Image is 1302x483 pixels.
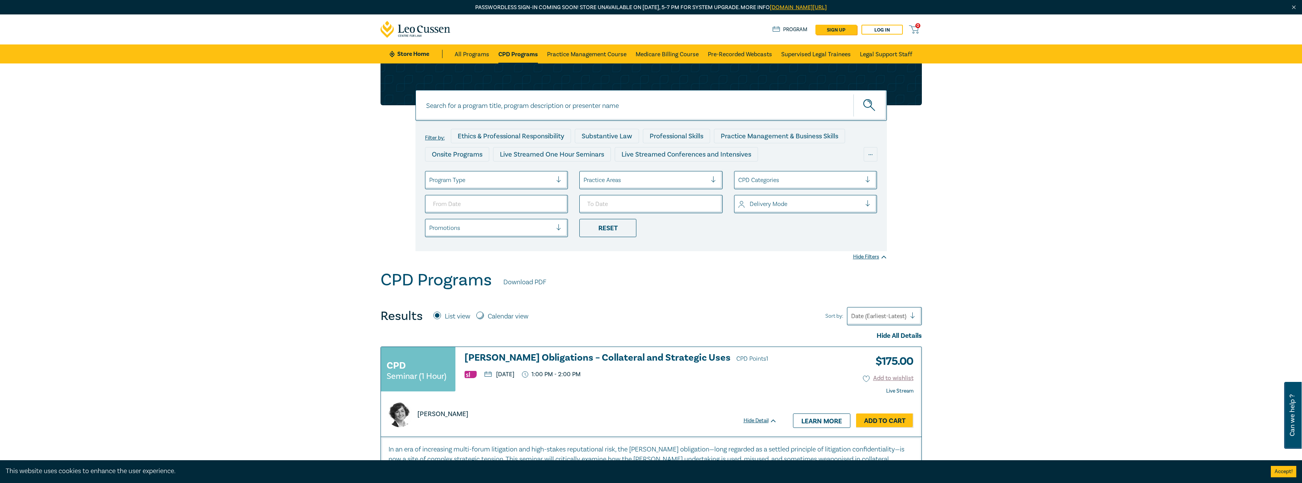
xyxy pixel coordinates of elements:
div: Onsite Programs [425,147,489,162]
img: Close [1291,4,1297,11]
h4: Results [381,309,423,324]
input: select [738,200,740,208]
input: To Date [579,195,723,213]
span: Can we help ? [1289,386,1296,444]
button: Accept cookies [1271,466,1296,477]
input: select [584,176,585,184]
div: Hide All Details [381,331,922,341]
div: Reset [579,219,636,237]
button: Add to wishlist [863,374,913,383]
div: 10 CPD Point Packages [641,165,724,180]
p: [PERSON_NAME] [417,409,468,419]
p: Passwordless sign-in coming soon! Store unavailable on [DATE], 5–7 PM for system upgrade. More info [381,3,922,12]
a: Legal Support Staff [860,44,912,63]
input: Sort by [851,312,853,320]
a: Supervised Legal Trainees [781,44,851,63]
label: Calendar view [488,312,528,321]
a: Medicare Billing Course [636,44,699,63]
p: 1:00 PM - 2:00 PM [522,371,581,378]
div: Hide Detail [744,417,785,424]
h3: CPD [387,359,406,372]
img: https://s3.ap-southeast-2.amazonaws.com/leo-cussen-store-production-content/Contacts/Nawaar%20Has... [387,402,412,427]
div: Live Streamed One Hour Seminars [493,147,611,162]
a: Program [772,25,808,34]
img: Substantive Law [465,371,477,378]
h3: $ 175.00 [870,353,913,370]
div: Substantive Law [575,129,639,143]
label: Filter by: [425,135,445,141]
span: CPD Points 1 [736,355,768,363]
a: [PERSON_NAME] Obligations – Collateral and Strategic Uses CPD Points1 [465,353,777,364]
input: select [738,176,740,184]
div: Live Streamed Practical Workshops [425,165,546,180]
h3: [PERSON_NAME] Obligations – Collateral and Strategic Uses [465,353,777,364]
a: Learn more [793,413,850,428]
label: List view [445,312,470,321]
a: sign up [815,25,857,35]
input: select [429,176,431,184]
div: Practice Management & Business Skills [714,129,845,143]
p: In an era of increasing multi-forum litigation and high-stakes reputational risk, the [PERSON_NAM... [389,445,914,474]
a: [DOMAIN_NAME][URL] [770,4,827,11]
span: 0 [915,23,920,28]
h1: CPD Programs [381,270,492,290]
input: From Date [425,195,568,213]
a: Practice Management Course [547,44,626,63]
small: Seminar (1 Hour) [387,372,446,380]
a: CPD Programs [498,44,538,63]
input: select [429,224,431,232]
strong: Live Stream [886,388,913,394]
a: All Programs [455,44,489,63]
a: Download PDF [503,277,546,287]
a: Pre-Recorded Webcasts [708,44,772,63]
div: This website uses cookies to enhance the user experience. [6,466,1259,476]
a: Log in [861,25,903,35]
a: Add to Cart [856,413,913,428]
div: Hide Filters [853,253,887,261]
div: Professional Skills [643,129,710,143]
span: Sort by: [825,312,843,320]
div: National Programs [728,165,798,180]
div: ... [864,147,877,162]
div: Pre-Recorded Webcasts [549,165,637,180]
div: Ethics & Professional Responsibility [451,129,571,143]
input: Search for a program title, program description or presenter name [415,90,887,121]
div: Live Streamed Conferences and Intensives [615,147,758,162]
p: [DATE] [484,371,514,377]
a: Store Home [390,50,442,58]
